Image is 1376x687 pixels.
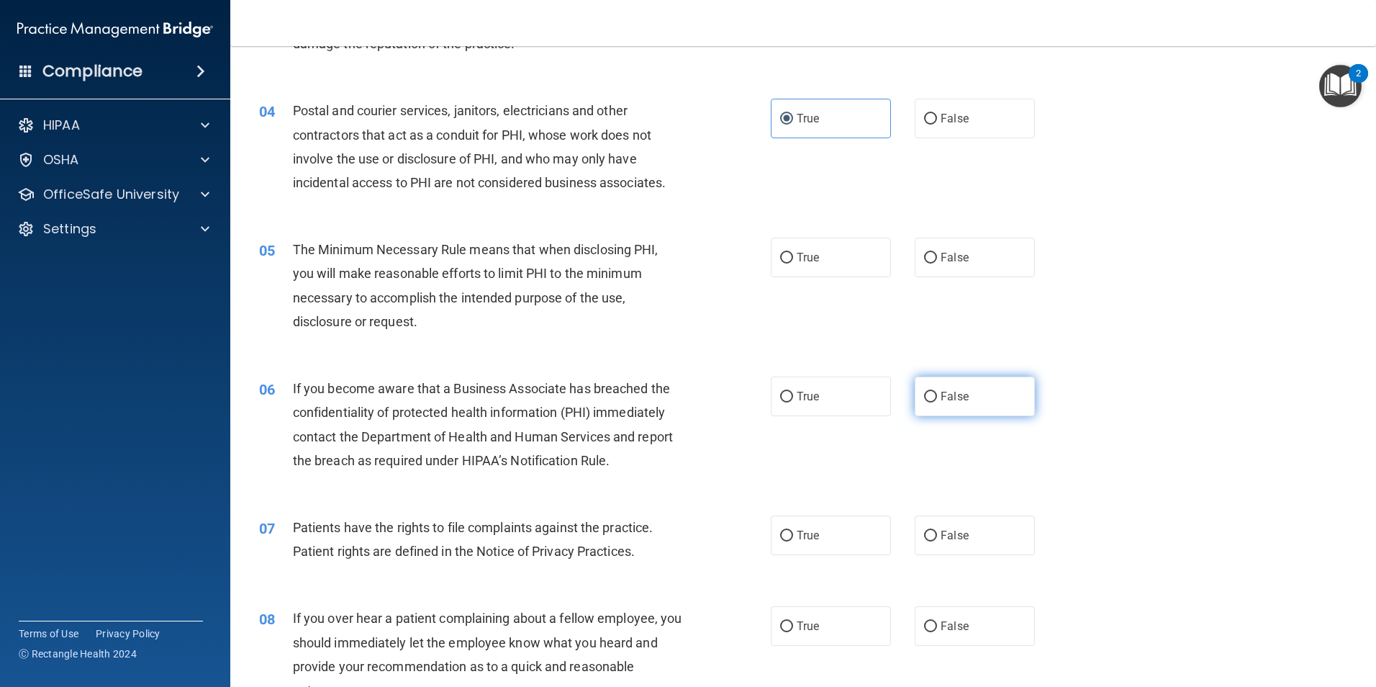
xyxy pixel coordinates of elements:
[19,647,137,661] span: Ⓒ Rectangle Health 2024
[259,103,275,120] span: 04
[941,619,969,633] span: False
[293,242,658,329] span: The Minimum Necessary Rule means that when disclosing PHI, you will make reasonable efforts to li...
[941,529,969,542] span: False
[924,531,937,542] input: False
[17,117,209,134] a: HIPAA
[43,151,79,169] p: OSHA
[797,529,819,542] span: True
[293,103,666,190] span: Postal and courier services, janitors, electricians and other contractors that act as a conduit f...
[17,220,209,238] a: Settings
[42,61,142,81] h4: Compliance
[43,186,179,203] p: OfficeSafe University
[941,112,969,125] span: False
[17,151,209,169] a: OSHA
[259,611,275,628] span: 08
[797,251,819,264] span: True
[924,392,937,403] input: False
[259,381,275,398] span: 06
[924,114,937,125] input: False
[17,15,213,44] img: PMB logo
[780,114,793,125] input: True
[924,253,937,264] input: False
[780,392,793,403] input: True
[797,390,819,403] span: True
[797,112,819,125] span: True
[1356,73,1361,92] div: 2
[924,621,937,632] input: False
[96,627,160,641] a: Privacy Policy
[293,381,673,468] span: If you become aware that a Business Associate has breached the confidentiality of protected healt...
[17,186,209,203] a: OfficeSafe University
[259,520,275,537] span: 07
[293,520,653,559] span: Patients have the rights to file complaints against the practice. Patient rights are defined in t...
[797,619,819,633] span: True
[780,531,793,542] input: True
[43,117,80,134] p: HIPAA
[941,390,969,403] span: False
[43,220,96,238] p: Settings
[19,627,78,641] a: Terms of Use
[259,242,275,259] span: 05
[941,251,969,264] span: False
[780,621,793,632] input: True
[780,253,793,264] input: True
[1319,65,1362,107] button: Open Resource Center, 2 new notifications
